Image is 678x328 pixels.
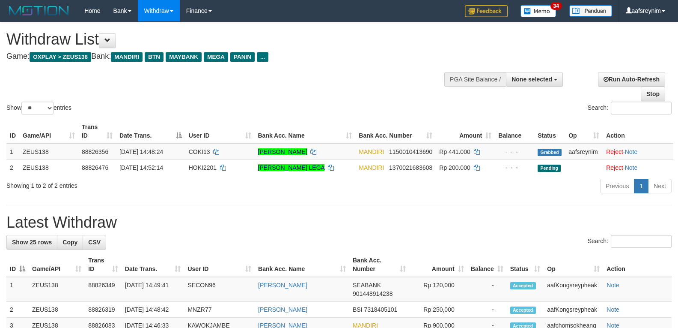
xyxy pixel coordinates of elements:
div: PGA Site Balance / [444,72,506,87]
h1: Withdraw List [6,31,443,48]
th: Action [603,119,673,144]
span: [DATE] 14:48:24 [119,148,163,155]
a: Show 25 rows [6,235,57,250]
span: Copy 1150010413690 to clipboard [389,148,432,155]
span: Copy 1370021683608 to clipboard [389,164,432,171]
img: Feedback.jpg [465,5,508,17]
span: MANDIRI [359,164,384,171]
th: Balance: activate to sort column ascending [467,253,507,277]
span: HOKI2201 [189,164,217,171]
th: Status [534,119,565,144]
span: CSV [88,239,101,246]
span: [DATE] 14:52:14 [119,164,163,171]
td: ZEUS138 [19,159,78,175]
span: Pending [538,165,561,172]
span: MAYBANK [166,52,202,62]
span: MANDIRI [359,148,384,155]
a: Run Auto-Refresh [598,72,665,87]
h4: Game: Bank: [6,52,443,61]
th: ID: activate to sort column descending [6,253,29,277]
td: ZEUS138 [29,302,85,318]
th: Date Trans.: activate to sort column descending [116,119,185,144]
td: aafKongsreypheak [544,302,603,318]
span: MANDIRI [111,52,143,62]
span: MEGA [204,52,228,62]
td: - [467,277,507,302]
th: Bank Acc. Number: activate to sort column ascending [355,119,436,144]
img: panduan.png [569,5,612,17]
span: Copy 7318405101 to clipboard [364,306,397,313]
a: Note [607,306,619,313]
th: Date Trans.: activate to sort column ascending [122,253,184,277]
span: OXPLAY > ZEUS138 [30,52,91,62]
div: - - - [498,147,531,156]
th: Game/API: activate to sort column ascending [29,253,85,277]
span: Grabbed [538,149,562,156]
th: ID [6,119,19,144]
span: Copy [62,239,77,246]
a: [PERSON_NAME] [258,306,307,313]
span: PANIN [230,52,255,62]
th: User ID: activate to sort column ascending [185,119,255,144]
span: Show 25 rows [12,239,52,246]
th: Op: activate to sort column ascending [565,119,603,144]
a: Next [648,179,672,193]
td: - [467,302,507,318]
th: Amount: activate to sort column ascending [409,253,467,277]
label: Search: [588,235,672,248]
td: aafKongsreypheak [544,277,603,302]
a: [PERSON_NAME] LEGA [258,164,325,171]
td: ZEUS138 [29,277,85,302]
span: BTN [145,52,164,62]
td: Rp 120,000 [409,277,467,302]
td: 88826319 [85,302,122,318]
td: ZEUS138 [19,144,78,160]
span: ... [257,52,268,62]
td: MNZR77 [184,302,255,318]
a: Note [607,282,619,289]
th: User ID: activate to sort column ascending [184,253,255,277]
th: Balance [495,119,534,144]
span: BSI [353,306,363,313]
span: 88826476 [82,164,108,171]
a: Note [625,148,638,155]
td: 1 [6,277,29,302]
a: Stop [641,87,665,101]
th: Bank Acc. Number: activate to sort column ascending [349,253,409,277]
td: [DATE] 14:48:42 [122,302,184,318]
span: Accepted [510,282,536,289]
th: Trans ID: activate to sort column ascending [85,253,122,277]
img: Button%20Memo.svg [520,5,556,17]
div: - - - [498,163,531,172]
span: Copy 901448914238 to clipboard [353,290,393,297]
th: Bank Acc. Name: activate to sort column ascending [255,119,356,144]
a: Note [625,164,638,171]
td: [DATE] 14:49:41 [122,277,184,302]
div: Showing 1 to 2 of 2 entries [6,178,276,190]
th: Amount: activate to sort column ascending [436,119,495,144]
span: SEABANK [353,282,381,289]
img: MOTION_logo.png [6,4,71,17]
td: aafsreynim [565,144,603,160]
span: 34 [550,2,562,10]
th: Status: activate to sort column ascending [507,253,544,277]
label: Search: [588,102,672,114]
td: 2 [6,159,19,175]
a: Copy [57,235,83,250]
label: Show entries [6,102,71,114]
span: None selected [511,76,552,83]
th: Action [603,253,672,277]
th: Trans ID: activate to sort column ascending [78,119,116,144]
th: Op: activate to sort column ascending [544,253,603,277]
span: COKI13 [189,148,210,155]
a: 1 [634,179,648,193]
span: Rp 441.000 [439,148,470,155]
th: Game/API: activate to sort column ascending [19,119,78,144]
a: Previous [600,179,634,193]
td: 1 [6,144,19,160]
td: 2 [6,302,29,318]
td: SECON96 [184,277,255,302]
select: Showentries [21,102,54,114]
a: CSV [83,235,106,250]
input: Search: [611,102,672,114]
